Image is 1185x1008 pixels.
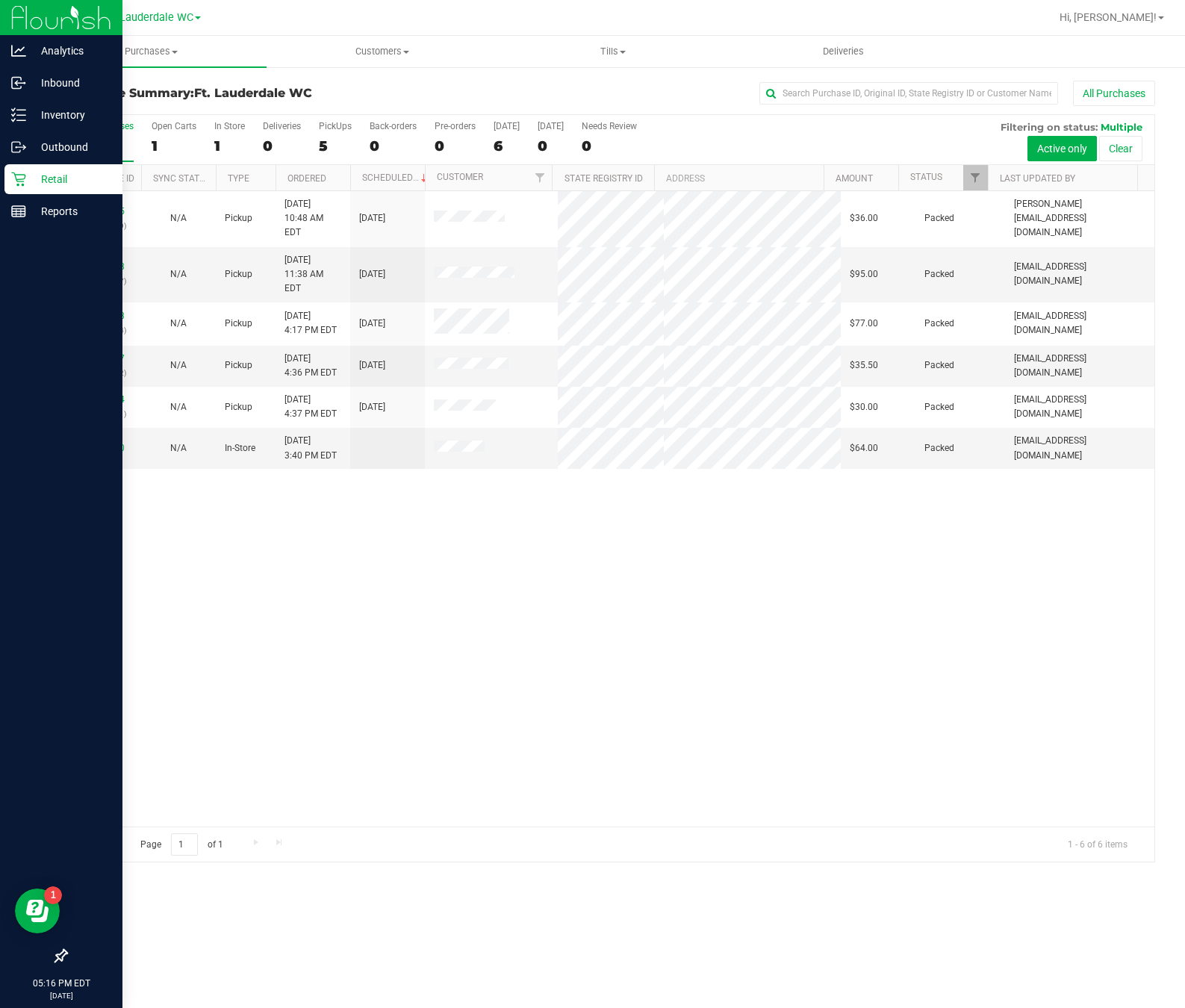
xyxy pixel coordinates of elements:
span: $77.00 [850,317,878,331]
iframe: Resource center [15,889,60,933]
a: Filter [963,165,988,190]
inline-svg: Analytics [11,43,26,58]
span: [EMAIL_ADDRESS][DOMAIN_NAME] [1014,393,1145,421]
span: Packed [924,267,954,281]
span: Pickup [225,211,252,225]
p: Analytics [26,42,116,60]
th: Address [654,165,824,191]
span: [DATE] [359,317,385,331]
a: Type [228,173,249,184]
div: [DATE] [538,121,564,131]
div: Deliveries [263,121,301,131]
input: 1 [171,833,198,856]
span: [DATE] 3:40 PM EDT [284,434,337,462]
a: Status [910,172,942,182]
a: Sync Status [153,173,211,184]
iframe: Resource center unread badge [44,886,62,904]
a: Purchases [36,36,267,67]
span: Not Applicable [170,443,187,453]
span: Pickup [225,267,252,281]
span: Hi, [PERSON_NAME]! [1060,11,1157,23]
a: Last Updated By [1000,173,1075,184]
span: [EMAIL_ADDRESS][DOMAIN_NAME] [1014,309,1145,337]
inline-svg: Inbound [11,75,26,90]
inline-svg: Inventory [11,108,26,122]
div: Back-orders [370,121,417,131]
div: Open Carts [152,121,196,131]
inline-svg: Retail [11,172,26,187]
span: Filtering on status: [1001,121,1098,133]
a: Scheduled [362,172,430,183]
a: Customer [437,172,483,182]
span: Customers [267,45,497,58]
a: Deliveries [728,36,959,67]
div: 5 [319,137,352,155]
button: N/A [170,400,187,414]
span: Purchases [36,45,267,58]
span: Ft. Lauderdale WC [194,86,312,100]
button: N/A [170,317,187,331]
span: [EMAIL_ADDRESS][DOMAIN_NAME] [1014,260,1145,288]
inline-svg: Reports [11,204,26,219]
span: [PERSON_NAME][EMAIL_ADDRESS][DOMAIN_NAME] [1014,197,1145,240]
button: N/A [170,441,187,455]
span: $30.00 [850,400,878,414]
span: [DATE] 4:17 PM EDT [284,309,337,337]
a: Tills [497,36,728,67]
p: Outbound [26,138,116,156]
button: All Purchases [1073,81,1155,106]
span: [DATE] [359,211,385,225]
span: Multiple [1101,121,1142,133]
span: Not Applicable [170,360,187,370]
span: $36.00 [850,211,878,225]
a: Ordered [287,173,326,184]
span: Tills [498,45,727,58]
p: [DATE] [7,990,116,1001]
div: 1 [152,137,196,155]
span: [DATE] [359,267,385,281]
span: Pickup [225,358,252,373]
div: [DATE] [494,121,520,131]
div: 0 [582,137,637,155]
div: 0 [435,137,476,155]
span: Not Applicable [170,213,187,223]
div: In Store [214,121,245,131]
button: Clear [1099,136,1142,161]
span: Packed [924,400,954,414]
button: Active only [1027,136,1097,161]
span: In-Store [225,441,255,455]
span: [EMAIL_ADDRESS][DOMAIN_NAME] [1014,434,1145,462]
span: [DATE] [359,400,385,414]
div: 1 [214,137,245,155]
span: Pickup [225,400,252,414]
button: N/A [170,267,187,281]
span: Packed [924,358,954,373]
span: [DATE] [359,358,385,373]
span: [DATE] 11:38 AM EDT [284,253,341,296]
inline-svg: Outbound [11,140,26,155]
span: Ft. Lauderdale WC [104,11,193,24]
div: 0 [263,137,301,155]
a: Filter [527,165,552,190]
span: Packed [924,317,954,331]
button: N/A [170,358,187,373]
span: $64.00 [850,441,878,455]
div: Pre-orders [435,121,476,131]
span: [DATE] 4:37 PM EDT [284,393,337,421]
span: Not Applicable [170,269,187,279]
div: 6 [494,137,520,155]
button: N/A [170,211,187,225]
span: Packed [924,441,954,455]
span: Not Applicable [170,318,187,329]
a: State Registry ID [564,173,643,184]
a: Amount [836,173,873,184]
span: [DATE] 4:36 PM EDT [284,352,337,380]
span: [EMAIL_ADDRESS][DOMAIN_NAME] [1014,352,1145,380]
div: 0 [370,137,417,155]
p: Inventory [26,106,116,124]
span: Packed [924,211,954,225]
span: [DATE] 10:48 AM EDT [284,197,341,240]
span: Page of 1 [128,833,235,856]
p: 05:16 PM EDT [7,977,116,990]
